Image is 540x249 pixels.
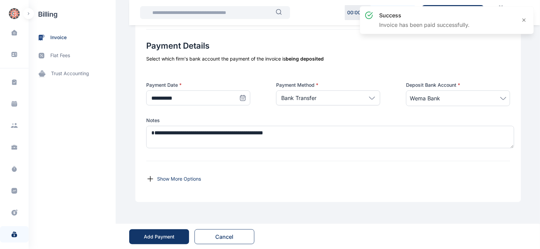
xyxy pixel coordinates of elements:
[146,117,510,124] label: Notes
[406,82,460,88] span: Deposit Bank Account
[489,2,512,23] a: Calendar
[286,56,324,62] span: being deposited
[146,40,510,51] h2: Payment Details
[157,176,201,182] p: Show More Options
[276,82,380,88] label: Payment Method
[129,229,189,244] button: Add Payment
[379,21,470,29] p: Invoice has been paid successfully.
[281,94,317,102] p: Bank Transfer
[379,11,470,19] h3: success
[146,82,250,88] label: Payment Date
[410,94,440,102] span: Wema Bank
[347,9,368,16] p: 00 : 00 : 00
[144,233,174,240] div: Add Payment
[51,70,89,77] span: trust accounting
[50,34,67,41] span: invoice
[146,55,510,62] div: Select which firm's bank account the payment of the invoice is
[29,65,116,83] a: trust accounting
[195,229,254,244] button: Cancel
[29,29,116,47] a: invoice
[50,52,70,59] span: flat fees
[29,47,116,65] a: flat fees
